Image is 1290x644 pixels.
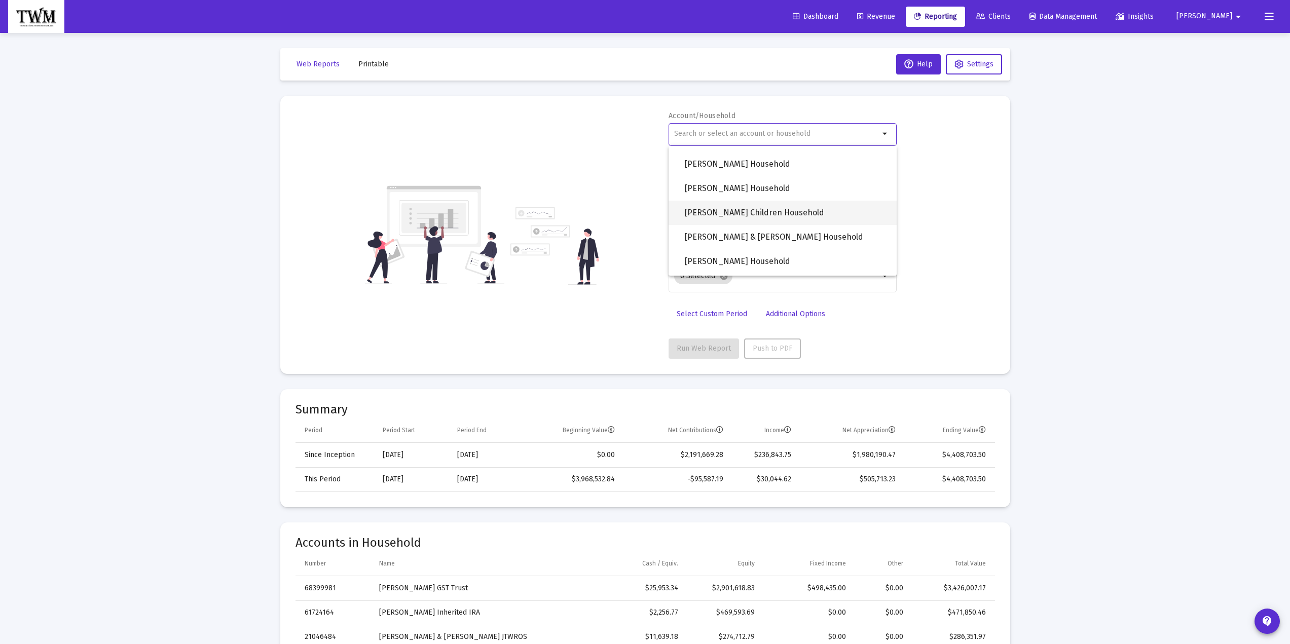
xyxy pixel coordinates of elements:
div: $25,953.34 [602,583,678,593]
span: Settings [967,60,993,68]
a: Insights [1108,7,1162,27]
td: Column Net Appreciation [798,419,903,443]
a: Dashboard [785,7,846,27]
a: Clients [968,7,1019,27]
div: Equity [738,559,755,567]
span: [PERSON_NAME] [1176,12,1232,21]
td: Column Period End [450,419,521,443]
td: $3,968,532.84 [521,467,622,491]
td: 61724164 [296,600,373,625]
div: $0.00 [769,608,846,618]
td: $236,843.75 [730,443,798,467]
div: $286,351.97 [917,632,985,642]
img: reporting-alt [510,207,599,285]
a: Revenue [849,7,903,27]
div: $0.00 [769,632,846,642]
input: Search or select an account or household [674,130,879,138]
mat-icon: arrow_drop_down [879,270,892,282]
span: [PERSON_NAME] Household [685,274,889,298]
td: Column Period Start [376,419,450,443]
button: Printable [350,54,397,74]
td: Column Net Contributions [622,419,730,443]
span: Select Custom Period [677,310,747,318]
td: $4,408,703.50 [903,443,994,467]
td: $4,408,703.50 [903,467,994,491]
div: Period [305,426,322,434]
span: [PERSON_NAME] Children Household [685,201,889,225]
td: Column Fixed Income [762,552,853,576]
div: $0.00 [860,632,904,642]
td: This Period [296,467,376,491]
mat-chip: 6 Selected [674,268,732,284]
td: Column Total Value [910,552,994,576]
td: [PERSON_NAME] GST Trust [372,576,595,600]
div: [DATE] [383,474,443,484]
td: Column Cash / Equiv. [595,552,685,576]
td: Column Equity [685,552,762,576]
div: Period End [457,426,487,434]
img: Dashboard [16,7,57,27]
span: [PERSON_NAME] & [PERSON_NAME] Household [685,225,889,249]
div: Period Start [383,426,415,434]
button: Web Reports [288,54,348,74]
div: $498,435.00 [769,583,846,593]
a: Reporting [906,7,965,27]
span: Help [904,60,933,68]
div: Fixed Income [810,559,846,567]
td: -$95,587.19 [622,467,730,491]
div: $2,901,618.83 [692,583,755,593]
mat-icon: arrow_drop_down [1232,7,1244,27]
div: Net Appreciation [842,426,896,434]
div: $469,593.69 [692,608,755,618]
td: $0.00 [521,443,622,467]
div: Other [888,559,903,567]
mat-chip-list: Selection [674,266,879,286]
div: Net Contributions [668,426,723,434]
span: Reporting [914,12,957,21]
div: [DATE] [457,474,513,484]
label: Account/Household [669,111,735,120]
td: 68399981 [296,576,373,600]
button: [PERSON_NAME] [1164,6,1257,26]
div: [DATE] [383,450,443,460]
button: Help [896,54,941,74]
mat-icon: arrow_drop_down [879,128,892,140]
span: Web Reports [297,60,340,68]
div: Name [379,559,395,567]
mat-card-title: Summary [296,404,995,414]
div: Number [305,559,326,567]
div: Income [764,426,791,434]
span: Dashboard [793,12,838,21]
span: Clients [976,12,1011,21]
td: Column Period [296,419,376,443]
button: Run Web Report [669,338,739,359]
div: $2,256.77 [602,608,678,618]
img: reporting [365,184,504,285]
span: [PERSON_NAME] Household [685,249,889,274]
span: Push to PDF [753,344,792,353]
div: Data grid [296,419,995,492]
div: $274,712.79 [692,632,755,642]
td: Column Other [853,552,911,576]
div: Beginning Value [563,426,615,434]
td: Column Name [372,552,595,576]
div: Ending Value [943,426,986,434]
span: Printable [358,60,389,68]
button: Settings [946,54,1002,74]
div: $0.00 [860,583,904,593]
td: Column Ending Value [903,419,994,443]
mat-icon: contact_support [1261,615,1273,627]
span: [PERSON_NAME] Household [685,176,889,201]
td: Column Income [730,419,798,443]
span: Additional Options [766,310,825,318]
button: Push to PDF [744,338,801,359]
div: [DATE] [457,450,513,460]
div: Total Value [955,559,986,567]
td: $30,044.62 [730,467,798,491]
span: Data Management [1029,12,1097,21]
div: $11,639.18 [602,632,678,642]
td: $2,191,669.28 [622,443,730,467]
span: [PERSON_NAME] Household [685,152,889,176]
div: Cash / Equiv. [642,559,678,567]
span: Insights [1116,12,1154,21]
